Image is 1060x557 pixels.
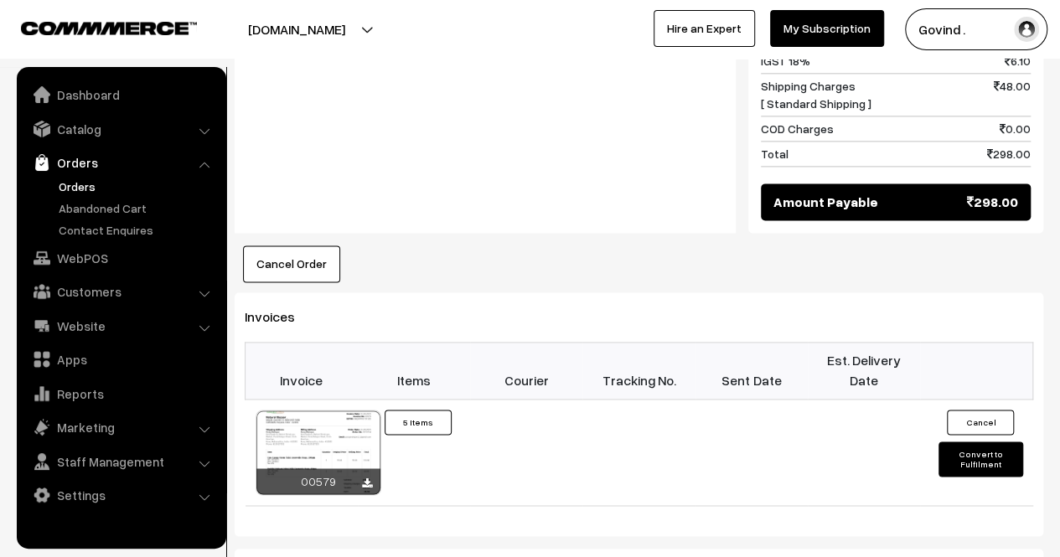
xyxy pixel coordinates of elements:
a: Orders [54,178,220,195]
a: Staff Management [21,446,220,477]
a: Contact Enquires [54,221,220,239]
a: Apps [21,344,220,374]
a: Settings [21,480,220,510]
a: Abandoned Cart [54,199,220,217]
a: Dashboard [21,80,220,110]
a: Orders [21,147,220,178]
span: IGST 18% [761,52,810,70]
a: WebPOS [21,243,220,273]
span: 0.00 [1000,120,1031,137]
span: COD Charges [761,120,834,137]
th: Invoice [246,342,358,399]
span: 6.10 [1005,52,1031,70]
a: Catalog [21,114,220,144]
button: Convert to Fulfilment [938,441,1022,477]
img: user [1014,17,1039,42]
th: Items [358,342,470,399]
button: [DOMAIN_NAME] [189,8,404,50]
button: Govind . [905,8,1047,50]
button: 5 Items [385,410,452,435]
a: Website [21,311,220,341]
th: Est. Delivery Date [808,342,920,399]
a: Reports [21,379,220,409]
span: 298.00 [987,145,1031,162]
button: Cancel [947,410,1014,435]
th: Sent Date [695,342,808,399]
th: Tracking No. [582,342,695,399]
span: Amount Payable [773,192,878,212]
a: My Subscription [770,10,884,47]
a: Marketing [21,412,220,442]
a: COMMMERCE [21,17,168,37]
span: Total [761,145,789,162]
span: Invoices [245,308,315,325]
span: Shipping Charges [ Standard Shipping ] [761,77,871,112]
a: Hire an Expert [654,10,755,47]
th: Courier [470,342,582,399]
a: Customers [21,276,220,307]
img: COMMMERCE [21,22,197,34]
div: 00579 [256,468,380,494]
span: 298.00 [967,192,1018,212]
button: Cancel Order [243,245,340,282]
span: 48.00 [994,77,1031,112]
